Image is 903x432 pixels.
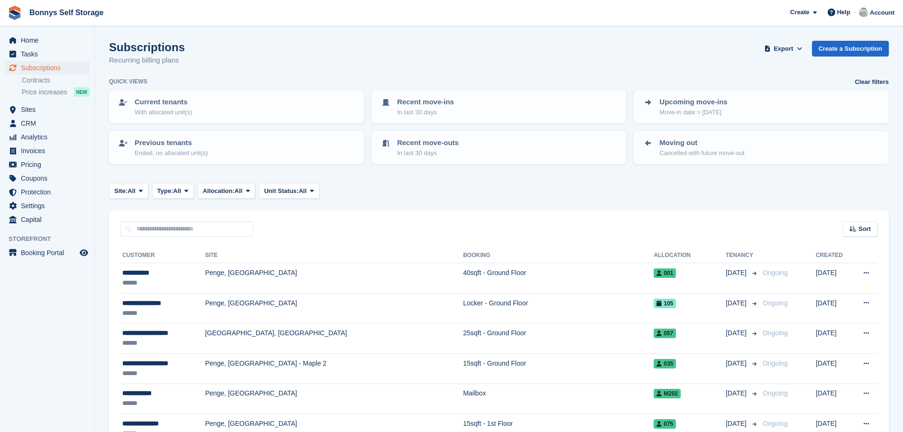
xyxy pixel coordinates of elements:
button: Export [763,41,804,56]
td: [DATE] [816,353,851,384]
span: Invoices [21,144,78,157]
button: Allocation: All [198,183,255,199]
td: Locker - Ground Floor [463,293,654,323]
span: Unit Status: [264,186,299,196]
a: menu [5,213,90,226]
a: Recent move-ins In last 30 days [373,91,626,122]
a: Upcoming move-ins Move-in date > [DATE] [635,91,888,122]
span: [DATE] [726,298,748,308]
td: Penge, [GEOGRAPHIC_DATA] [205,384,463,414]
td: [GEOGRAPHIC_DATA], [GEOGRAPHIC_DATA] [205,323,463,354]
span: Capital [21,213,78,226]
a: menu [5,246,90,259]
td: Penge, [GEOGRAPHIC_DATA] - Maple 2 [205,353,463,384]
th: Created [816,248,851,263]
a: menu [5,185,90,199]
td: [DATE] [816,293,851,323]
p: Upcoming move-ins [659,97,727,108]
td: [DATE] [816,263,851,294]
span: Type: [157,186,173,196]
span: 001 [654,268,676,278]
span: Sites [21,103,78,116]
span: [DATE] [726,419,748,429]
a: Price increases NEW [22,87,90,97]
p: Recurring billing plans [109,55,185,66]
span: [DATE] [726,268,748,278]
span: CRM [21,117,78,130]
div: NEW [74,87,90,97]
span: Create [790,8,809,17]
td: Penge, [GEOGRAPHIC_DATA] [205,293,463,323]
span: All [128,186,136,196]
img: stora-icon-8386f47178a22dfd0bd8f6a31ec36ba5ce8667c1dd55bd0f319d3a0aa187defe.svg [8,6,22,20]
a: menu [5,130,90,144]
span: Help [837,8,850,17]
p: Previous tenants [135,138,208,148]
span: 075 [654,419,676,429]
span: Allocation: [203,186,235,196]
span: 105 [654,299,676,308]
h1: Subscriptions [109,41,185,54]
span: Settings [21,199,78,212]
span: Analytics [21,130,78,144]
span: Subscriptions [21,61,78,74]
span: Pricing [21,158,78,171]
p: Ended, no allocated unit(s) [135,148,208,158]
th: Site [205,248,463,263]
span: Export [774,44,793,54]
span: Coupons [21,172,78,185]
span: Price increases [22,88,67,97]
a: menu [5,144,90,157]
td: [DATE] [816,323,851,354]
span: Ongoing [763,389,788,397]
th: Booking [463,248,654,263]
button: Site: All [109,183,148,199]
a: menu [5,47,90,61]
span: Home [21,34,78,47]
p: In last 30 days [397,108,454,117]
span: M202 [654,389,681,398]
h6: Quick views [109,77,147,86]
a: Bonnys Self Storage [26,5,107,20]
a: menu [5,199,90,212]
p: Move-in date > [DATE] [659,108,727,117]
a: menu [5,172,90,185]
span: Tasks [21,47,78,61]
span: All [299,186,307,196]
td: Penge, [GEOGRAPHIC_DATA] [205,263,463,294]
span: 057 [654,329,676,338]
span: Ongoing [763,420,788,427]
a: Clear filters [855,77,889,87]
td: Mailbox [463,384,654,414]
a: menu [5,61,90,74]
a: Moving out Cancelled with future move-out [635,132,888,163]
span: [DATE] [726,358,748,368]
span: Protection [21,185,78,199]
button: Type: All [152,183,194,199]
a: Contracts [22,76,90,85]
p: Recent move-ins [397,97,454,108]
th: Allocation [654,248,726,263]
a: Current tenants With allocated unit(s) [110,91,363,122]
span: Account [870,8,894,18]
span: Site: [114,186,128,196]
a: Preview store [78,247,90,258]
span: All [235,186,243,196]
span: Ongoing [763,329,788,337]
th: Customer [120,248,205,263]
p: Cancelled with future move-out [659,148,744,158]
td: 15sqft - Ground Floor [463,353,654,384]
a: menu [5,103,90,116]
span: Storefront [9,234,94,244]
span: Ongoing [763,299,788,307]
a: Recent move-outs In last 30 days [373,132,626,163]
td: 25sqft - Ground Floor [463,323,654,354]
td: [DATE] [816,384,851,414]
p: Current tenants [135,97,192,108]
p: With allocated unit(s) [135,108,192,117]
p: Moving out [659,138,744,148]
a: menu [5,158,90,171]
span: 035 [654,359,676,368]
span: [DATE] [726,388,748,398]
span: [DATE] [726,328,748,338]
